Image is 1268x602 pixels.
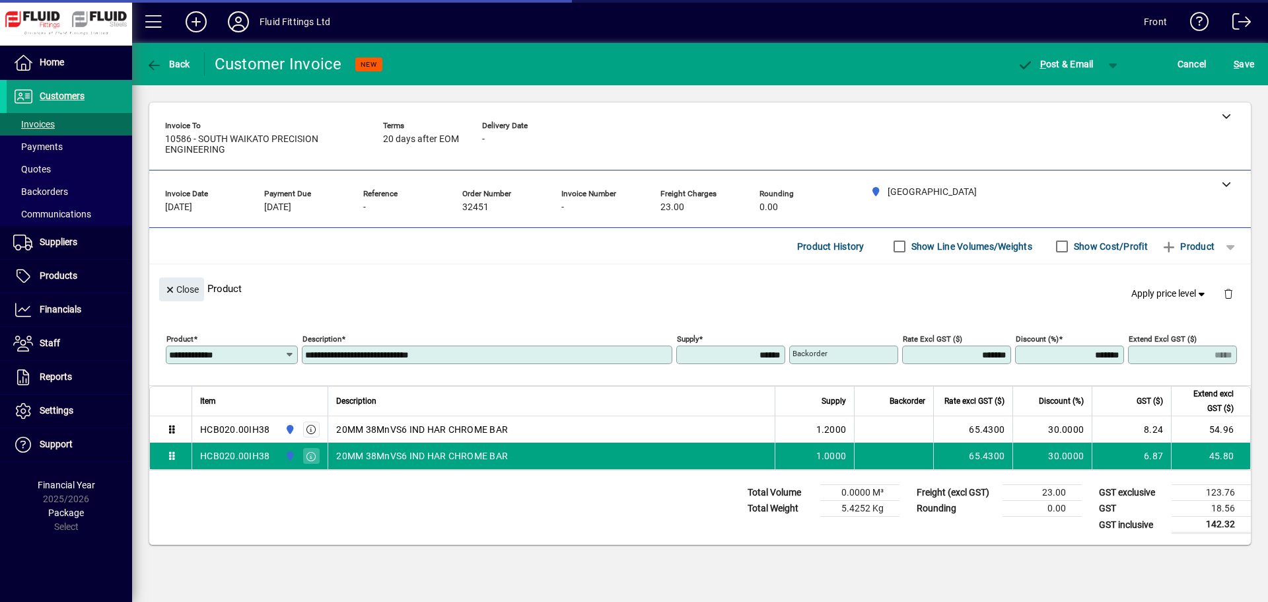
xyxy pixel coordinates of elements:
span: Settings [40,405,73,416]
span: NEW [361,60,377,69]
span: ost & Email [1017,59,1094,69]
span: [DATE] [264,202,291,213]
a: Staff [7,327,132,360]
a: Reports [7,361,132,394]
span: 20MM 38MnVS6 IND HAR CHROME BAR [336,449,508,463]
button: Cancel [1174,52,1210,76]
span: Close [164,279,199,301]
td: 0.0000 M³ [820,485,899,501]
mat-label: Extend excl GST ($) [1129,334,1197,344]
label: Show Line Volumes/Weights [909,240,1032,253]
a: Knowledge Base [1180,3,1209,46]
span: 20 days after EOM [383,134,459,145]
span: Backorder [890,394,925,408]
span: Back [146,59,190,69]
span: Home [40,57,64,67]
div: 65.4300 [942,423,1004,436]
span: Reports [40,371,72,382]
mat-label: Rate excl GST ($) [903,334,962,344]
a: Payments [7,135,132,158]
span: [DATE] [165,202,192,213]
span: Product [1161,236,1215,257]
td: 30.0000 [1012,416,1092,443]
td: 18.56 [1172,501,1251,517]
label: Show Cost/Profit [1071,240,1148,253]
mat-label: Backorder [792,349,828,358]
td: 23.00 [1003,485,1082,501]
span: Financials [40,304,81,315]
mat-label: Discount (%) [1016,334,1059,344]
span: - [482,134,485,145]
a: Financials [7,293,132,326]
a: Suppliers [7,226,132,259]
td: 142.32 [1172,517,1251,533]
a: Home [7,46,132,79]
span: Supply [822,394,846,408]
span: Suppliers [40,237,77,247]
span: AUCKLAND [281,422,297,437]
button: Close [159,278,204,301]
button: Save [1230,52,1257,76]
td: GST exclusive [1092,485,1172,501]
mat-label: Description [302,334,341,344]
span: GST ($) [1137,394,1163,408]
span: 23.00 [660,202,684,213]
button: Profile [217,10,260,34]
div: Fluid Fittings Ltd [260,11,330,32]
span: 1.2000 [816,423,847,436]
mat-label: Supply [677,334,699,344]
td: 8.24 [1092,416,1171,443]
span: 32451 [462,202,489,213]
td: Total Weight [741,501,820,517]
app-page-header-button: Back [132,52,205,76]
span: Invoices [13,119,55,130]
td: 0.00 [1003,501,1082,517]
td: Total Volume [741,485,820,501]
div: Customer Invoice [215,54,342,75]
span: 10586 - SOUTH WAIKATO PRECISION ENGINEERING [165,134,363,155]
span: Products [40,270,77,281]
a: Support [7,428,132,461]
button: Product [1154,235,1221,258]
span: P [1040,59,1046,69]
span: Package [48,508,84,518]
td: Freight (excl GST) [910,485,1003,501]
a: Communications [7,203,132,225]
div: HCB020.00IH38 [200,423,269,436]
span: Customers [40,91,85,101]
span: Discount (%) [1039,394,1084,408]
span: Cancel [1178,54,1207,75]
td: 123.76 [1172,485,1251,501]
span: Payments [13,141,63,152]
span: Financial Year [38,480,95,490]
span: Support [40,439,73,449]
span: AUCKLAND [281,449,297,463]
a: Products [7,260,132,293]
td: GST inclusive [1092,517,1172,533]
div: Product [149,264,1251,313]
app-page-header-button: Delete [1213,287,1244,299]
td: 30.0000 [1012,443,1092,469]
span: S [1234,59,1239,69]
a: Logout [1222,3,1251,46]
app-page-header-button: Close [156,283,207,295]
span: - [363,202,366,213]
button: Delete [1213,278,1244,309]
button: Apply price level [1126,282,1213,306]
span: Apply price level [1131,287,1208,301]
div: Front [1144,11,1167,32]
a: Settings [7,395,132,428]
td: 5.4252 Kg [820,501,899,517]
button: Post & Email [1010,52,1100,76]
span: ave [1234,54,1254,75]
td: 54.96 [1171,416,1250,443]
a: Backorders [7,180,132,203]
td: 45.80 [1171,443,1250,469]
td: Rounding [910,501,1003,517]
mat-label: Product [166,334,194,344]
span: Staff [40,338,60,348]
span: - [561,202,564,213]
td: GST [1092,501,1172,517]
span: Description [336,394,376,408]
span: 0.00 [759,202,778,213]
